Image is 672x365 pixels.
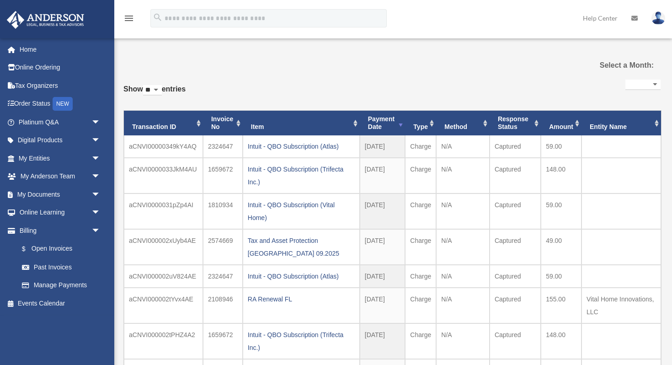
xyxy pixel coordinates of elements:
[6,204,114,222] a: Online Learningarrow_drop_down
[248,163,355,188] div: Intuit - QBO Subscription (Trifecta Inc.)
[203,111,243,135] th: Invoice No: activate to sort column ascending
[651,11,665,25] img: User Pic
[405,111,436,135] th: Type: activate to sort column ascending
[203,193,243,229] td: 1810934
[6,185,114,204] a: My Documentsarrow_drop_down
[91,185,110,204] span: arrow_drop_down
[490,135,541,158] td: Captured
[436,265,490,288] td: N/A
[541,288,581,323] td: 155.00
[405,135,436,158] td: Charge
[91,167,110,186] span: arrow_drop_down
[541,135,581,158] td: 59.00
[578,59,654,72] label: Select a Month:
[360,288,405,323] td: [DATE]
[6,294,114,312] a: Events Calendar
[248,234,355,260] div: Tax and Asset Protection [GEOGRAPHIC_DATA] 09.2025
[124,323,203,359] td: aCNVI000002tPHZ4A2
[436,288,490,323] td: N/A
[490,111,541,135] th: Response Status: activate to sort column ascending
[6,131,114,150] a: Digital Productsarrow_drop_down
[53,97,73,111] div: NEW
[436,135,490,158] td: N/A
[405,323,436,359] td: Charge
[405,158,436,193] td: Charge
[91,149,110,168] span: arrow_drop_down
[360,135,405,158] td: [DATE]
[124,158,203,193] td: aCNVI0000033JkM4AU
[248,199,355,224] div: Intuit - QBO Subscription (Vital Home)
[490,229,541,265] td: Captured
[405,265,436,288] td: Charge
[360,158,405,193] td: [DATE]
[6,113,114,131] a: Platinum Q&Aarrow_drop_down
[203,158,243,193] td: 1659672
[436,229,490,265] td: N/A
[203,135,243,158] td: 2324647
[6,59,114,77] a: Online Ordering
[436,323,490,359] td: N/A
[123,83,186,105] label: Show entries
[490,265,541,288] td: Captured
[203,323,243,359] td: 1659672
[405,229,436,265] td: Charge
[143,85,162,96] select: Showentries
[360,111,405,135] th: Payment Date: activate to sort column ascending
[124,265,203,288] td: aCNVI000002uV824AE
[91,131,110,150] span: arrow_drop_down
[243,111,360,135] th: Item: activate to sort column ascending
[360,193,405,229] td: [DATE]
[153,12,163,22] i: search
[490,158,541,193] td: Captured
[248,270,355,283] div: Intuit - QBO Subscription (Atlas)
[436,193,490,229] td: N/A
[436,111,490,135] th: Method: activate to sort column ascending
[490,323,541,359] td: Captured
[4,11,87,29] img: Anderson Advisors Platinum Portal
[541,229,581,265] td: 49.00
[123,16,134,24] a: menu
[248,140,355,153] div: Intuit - QBO Subscription (Atlas)
[541,111,581,135] th: Amount: activate to sort column ascending
[490,193,541,229] td: Captured
[6,95,114,113] a: Order StatusNEW
[248,328,355,354] div: Intuit - QBO Subscription (Trifecta Inc.)
[203,229,243,265] td: 2574669
[6,167,114,186] a: My Anderson Teamarrow_drop_down
[490,288,541,323] td: Captured
[6,40,114,59] a: Home
[13,276,114,295] a: Manage Payments
[203,288,243,323] td: 2108946
[124,111,203,135] th: Transaction ID: activate to sort column ascending
[360,323,405,359] td: [DATE]
[6,76,114,95] a: Tax Organizers
[123,13,134,24] i: menu
[91,113,110,132] span: arrow_drop_down
[541,265,581,288] td: 59.00
[436,158,490,193] td: N/A
[124,135,203,158] td: aCNVI00000349kY4AQ
[13,258,110,276] a: Past Invoices
[581,288,661,323] td: Vital Home Innovations, LLC
[541,193,581,229] td: 59.00
[581,111,661,135] th: Entity Name: activate to sort column ascending
[6,221,114,240] a: Billingarrow_drop_down
[124,193,203,229] td: aCNVI0000031pZp4AI
[13,240,114,258] a: $Open Invoices
[27,243,32,255] span: $
[6,149,114,167] a: My Entitiesarrow_drop_down
[91,204,110,222] span: arrow_drop_down
[360,265,405,288] td: [DATE]
[248,293,355,306] div: RA Renewal FL
[405,288,436,323] td: Charge
[124,229,203,265] td: aCNVI000002xUyb4AE
[360,229,405,265] td: [DATE]
[541,323,581,359] td: 148.00
[541,158,581,193] td: 148.00
[91,221,110,240] span: arrow_drop_down
[124,288,203,323] td: aCNVI000002tYvx4AE
[203,265,243,288] td: 2324647
[405,193,436,229] td: Charge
